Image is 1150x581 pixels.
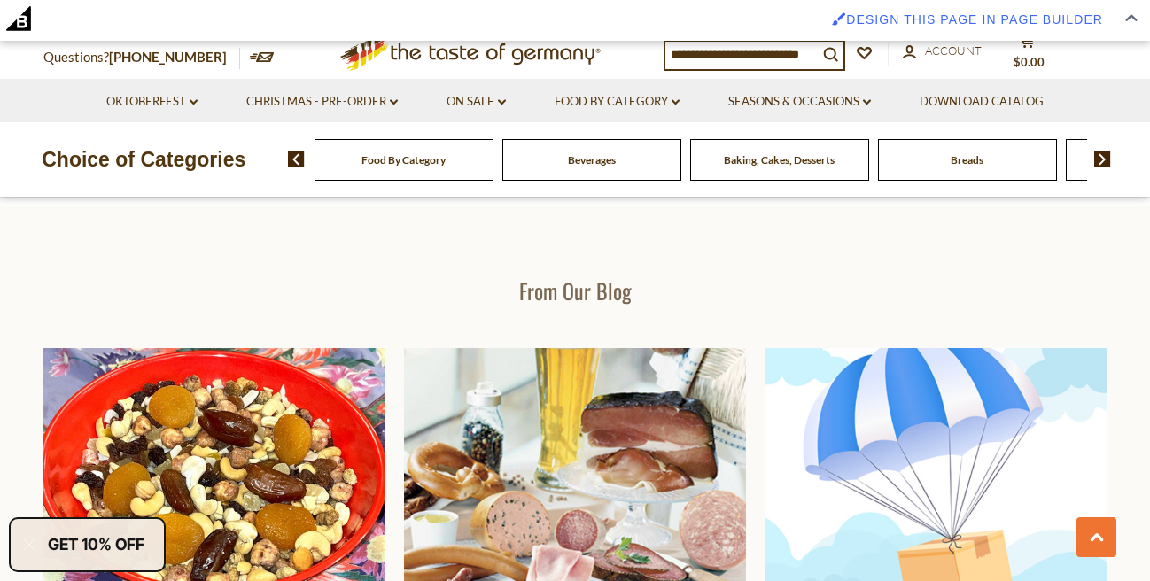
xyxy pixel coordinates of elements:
a: On Sale [447,92,506,112]
img: next arrow [1094,151,1111,167]
a: Seasons & Occasions [728,92,871,112]
a: Food By Category [555,92,680,112]
button: $0.00 [1000,32,1053,76]
a: Christmas - PRE-ORDER [246,92,398,112]
a: Enabled brush for page builder edit. Design this page in Page Builder [823,4,1112,35]
a: [PHONE_NUMBER] [109,49,227,65]
span: Account [925,43,982,58]
span: $0.00 [1014,55,1045,69]
span: Design this page in Page Builder [846,12,1103,27]
img: previous arrow [288,151,305,167]
a: Account [903,42,982,61]
img: Close Admin Bar [1125,14,1138,22]
a: Food By Category [361,153,446,167]
p: Questions? [43,46,240,69]
img: Enabled brush for page builder edit. [832,12,846,26]
a: Breads [951,153,983,167]
a: Baking, Cakes, Desserts [724,153,835,167]
h3: From Our Blog [43,277,1107,304]
a: Download Catalog [920,92,1044,112]
a: Oktoberfest [106,92,198,112]
a: Beverages [568,153,616,167]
